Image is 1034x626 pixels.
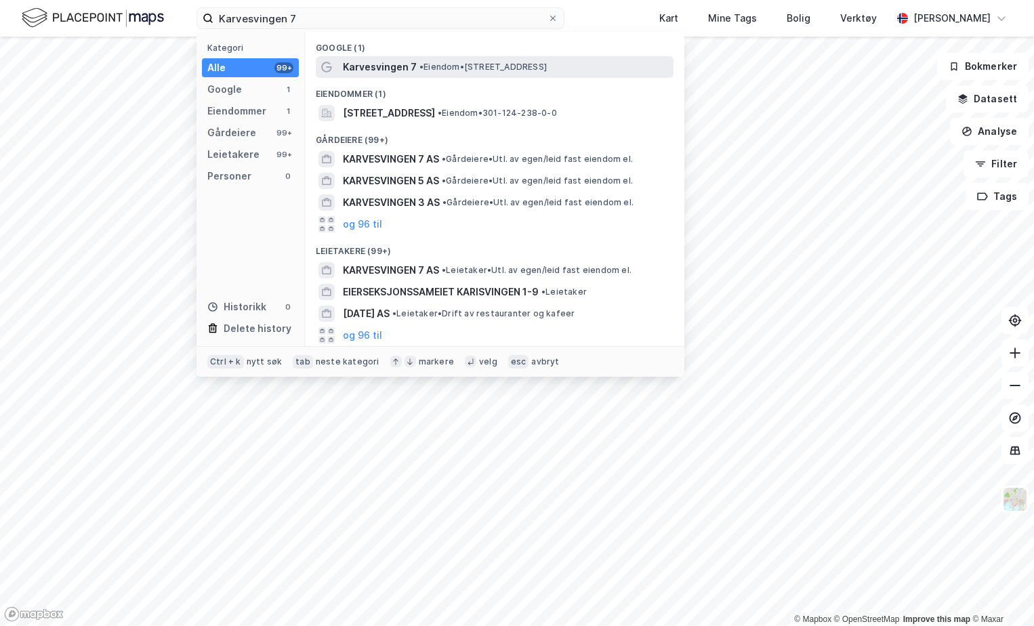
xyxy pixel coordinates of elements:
div: Gårdeiere [207,125,256,141]
span: [DATE] AS [343,306,390,322]
button: og 96 til [343,216,382,232]
div: Kart [659,10,678,26]
span: • [442,265,446,275]
div: 99+ [274,127,293,138]
span: KARVESVINGEN 7 AS [343,262,439,278]
div: avbryt [531,356,559,367]
span: • [392,308,396,318]
div: nytt søk [247,356,283,367]
span: Leietaker • Drift av restauranter og kafeer [392,308,575,319]
span: Leietaker [541,287,587,297]
a: Mapbox homepage [4,606,64,622]
div: Bolig [787,10,810,26]
div: 0 [283,171,293,182]
div: markere [419,356,454,367]
span: Eiendom • [STREET_ADDRESS] [419,62,547,72]
button: Bokmerker [937,53,1029,80]
div: Leietakere (99+) [305,235,684,259]
img: Z [1002,486,1028,512]
span: Gårdeiere • Utl. av egen/leid fast eiendom el. [442,175,633,186]
div: Personer [207,168,251,184]
span: [STREET_ADDRESS] [343,105,435,121]
div: 1 [283,84,293,95]
div: neste kategori [316,356,379,367]
div: Delete history [224,320,291,337]
button: og 96 til [343,327,382,343]
div: 99+ [274,149,293,160]
div: Alle [207,60,226,76]
div: Mine Tags [708,10,757,26]
div: Eiendommer [207,103,266,119]
span: Gårdeiere • Utl. av egen/leid fast eiendom el. [442,197,634,208]
input: Søk på adresse, matrikkel, gårdeiere, leietakere eller personer [213,8,547,28]
a: Improve this map [903,614,970,624]
span: Karvesvingen 7 [343,59,417,75]
span: KARVESVINGEN 5 AS [343,173,439,189]
span: Eiendom • 301-124-238-0-0 [438,108,557,119]
span: • [442,197,447,207]
div: [PERSON_NAME] [913,10,991,26]
button: Analyse [950,118,1029,145]
div: 1 [283,106,293,117]
div: Leietakere [207,146,260,163]
button: Datasett [946,85,1029,112]
span: KARVESVINGEN 7 AS [343,151,439,167]
span: Gårdeiere • Utl. av egen/leid fast eiendom el. [442,154,633,165]
button: Tags [966,183,1029,210]
div: Verktøy [840,10,877,26]
span: Leietaker • Utl. av egen/leid fast eiendom el. [442,265,632,276]
iframe: Chat Widget [966,561,1034,626]
div: Google [207,81,242,98]
img: logo.f888ab2527a4732fd821a326f86c7f29.svg [22,6,164,30]
div: tab [293,355,313,369]
div: velg [479,356,497,367]
span: KARVESVINGEN 3 AS [343,194,440,211]
div: Kategori [207,43,299,53]
div: Gårdeiere (99+) [305,124,684,148]
a: Mapbox [794,614,831,624]
div: Eiendommer (1) [305,78,684,102]
div: Ctrl + k [207,355,244,369]
div: Google (1) [305,32,684,56]
div: 99+ [274,62,293,73]
span: • [438,108,442,118]
span: EIERSEKSJONSSAMEIET KARISVINGEN 1-9 [343,284,539,300]
span: • [442,175,446,186]
span: • [419,62,423,72]
span: • [442,154,446,164]
div: Historikk [207,299,266,315]
div: esc [508,355,529,369]
a: OpenStreetMap [834,614,900,624]
button: Filter [964,150,1029,178]
span: • [541,287,545,297]
div: 0 [283,301,293,312]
